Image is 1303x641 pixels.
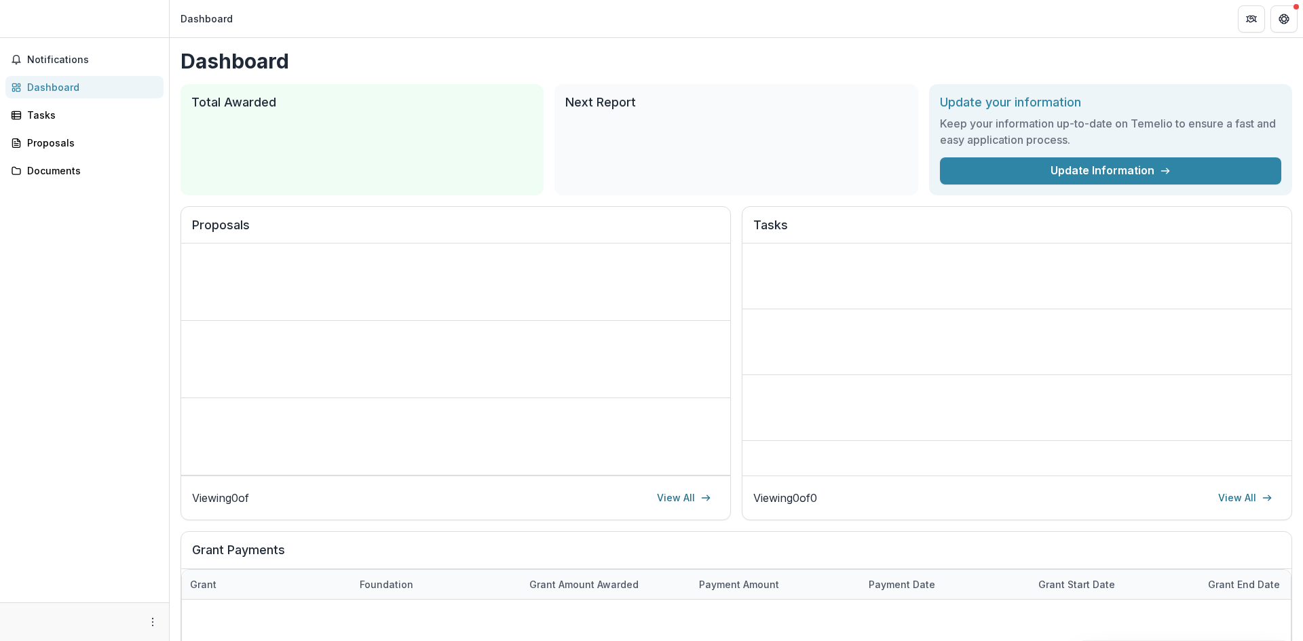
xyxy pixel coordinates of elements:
button: More [145,614,161,630]
h2: Next Report [565,95,907,110]
a: Tasks [5,104,164,126]
div: Proposals [27,136,153,150]
button: Notifications [5,49,164,71]
button: Partners [1238,5,1265,33]
h2: Update your information [940,95,1281,110]
div: Tasks [27,108,153,122]
div: Dashboard [181,12,233,26]
a: View All [1210,487,1281,509]
h2: Total Awarded [191,95,533,110]
p: Viewing 0 of 0 [753,490,817,506]
h2: Tasks [753,218,1281,244]
h2: Grant Payments [192,543,1281,568]
nav: breadcrumb [175,9,238,28]
span: Notifications [27,54,158,66]
p: Viewing 0 of [192,490,249,506]
a: View All [649,487,719,509]
a: Dashboard [5,76,164,98]
div: Dashboard [27,80,153,94]
a: Documents [5,159,164,182]
h1: Dashboard [181,49,1292,73]
h2: Proposals [192,218,719,244]
button: Get Help [1270,5,1298,33]
a: Proposals [5,132,164,154]
a: Update Information [940,157,1281,184]
h3: Keep your information up-to-date on Temelio to ensure a fast and easy application process. [940,115,1281,148]
div: Documents [27,163,153,178]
